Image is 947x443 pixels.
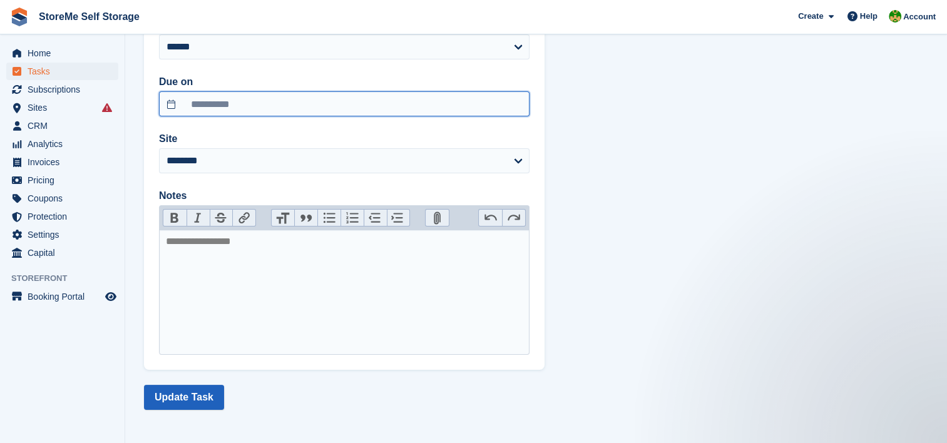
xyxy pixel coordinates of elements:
span: CRM [28,117,103,135]
a: menu [6,44,118,62]
i: Smart entry sync failures have occurred [102,103,112,113]
span: Pricing [28,171,103,189]
button: Bold [163,210,187,226]
span: Tasks [28,63,103,80]
img: StorMe [889,10,901,23]
img: stora-icon-8386f47178a22dfd0bd8f6a31ec36ba5ce8667c1dd55bd0f319d3a0aa187defe.svg [10,8,29,26]
button: Heading [272,210,295,226]
span: Settings [28,226,103,243]
button: Bullets [317,210,340,226]
a: menu [6,288,118,305]
a: menu [6,226,118,243]
span: Help [860,10,878,23]
a: menu [6,99,118,116]
span: Storefront [11,272,125,285]
a: menu [6,190,118,207]
span: Subscriptions [28,81,103,98]
button: Numbers [340,210,364,226]
a: menu [6,81,118,98]
label: Site [159,131,530,146]
span: Home [28,44,103,62]
span: Booking Portal [28,288,103,305]
a: menu [6,153,118,171]
button: Decrease Level [364,210,387,226]
a: menu [6,171,118,189]
button: Link [232,210,255,226]
span: Analytics [28,135,103,153]
span: Protection [28,208,103,225]
button: Redo [502,210,525,226]
span: Create [798,10,823,23]
button: Quote [294,210,317,226]
span: Coupons [28,190,103,207]
label: Due on [159,74,530,89]
button: Strikethrough [210,210,233,226]
button: Increase Level [387,210,410,226]
span: Capital [28,244,103,262]
label: Notes [159,188,530,203]
a: Preview store [103,289,118,304]
span: Invoices [28,153,103,171]
a: StoreMe Self Storage [34,6,145,27]
a: menu [6,244,118,262]
button: Attach Files [426,210,449,226]
button: Undo [479,210,502,226]
button: Update Task [144,385,224,410]
button: Italic [187,210,210,226]
a: menu [6,208,118,225]
a: menu [6,135,118,153]
span: Account [903,11,936,23]
a: menu [6,63,118,80]
a: menu [6,117,118,135]
span: Sites [28,99,103,116]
